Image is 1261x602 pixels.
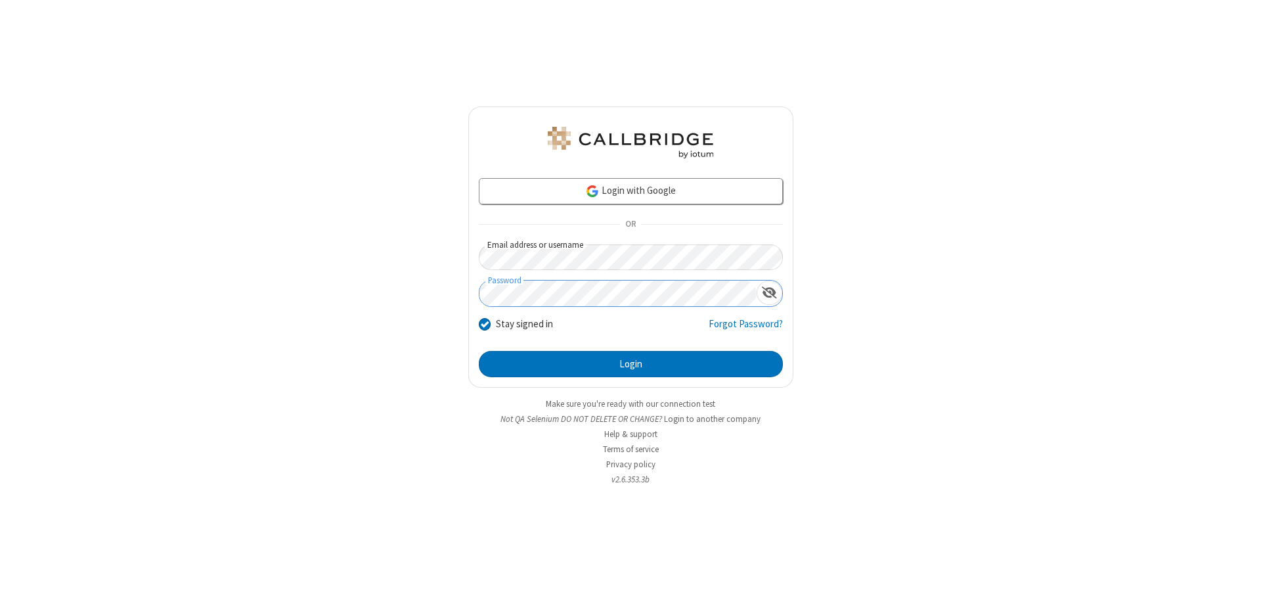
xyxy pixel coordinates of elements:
a: Forgot Password? [709,317,783,342]
img: QA Selenium DO NOT DELETE OR CHANGE [545,127,716,158]
li: v2.6.353.3b [468,473,793,486]
a: Privacy policy [606,459,655,470]
a: Make sure you're ready with our connection test [546,398,715,409]
input: Password [479,281,757,306]
div: Show password [757,281,782,305]
a: Help & support [604,428,657,440]
a: Login with Google [479,178,783,204]
button: Login [479,351,783,377]
span: OR [620,216,641,234]
input: Email address or username [479,244,783,270]
img: google-icon.png [585,184,600,198]
button: Login to another company [664,413,761,425]
li: Not QA Selenium DO NOT DELETE OR CHANGE? [468,413,793,425]
label: Stay signed in [496,317,553,332]
a: Terms of service [603,444,659,455]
